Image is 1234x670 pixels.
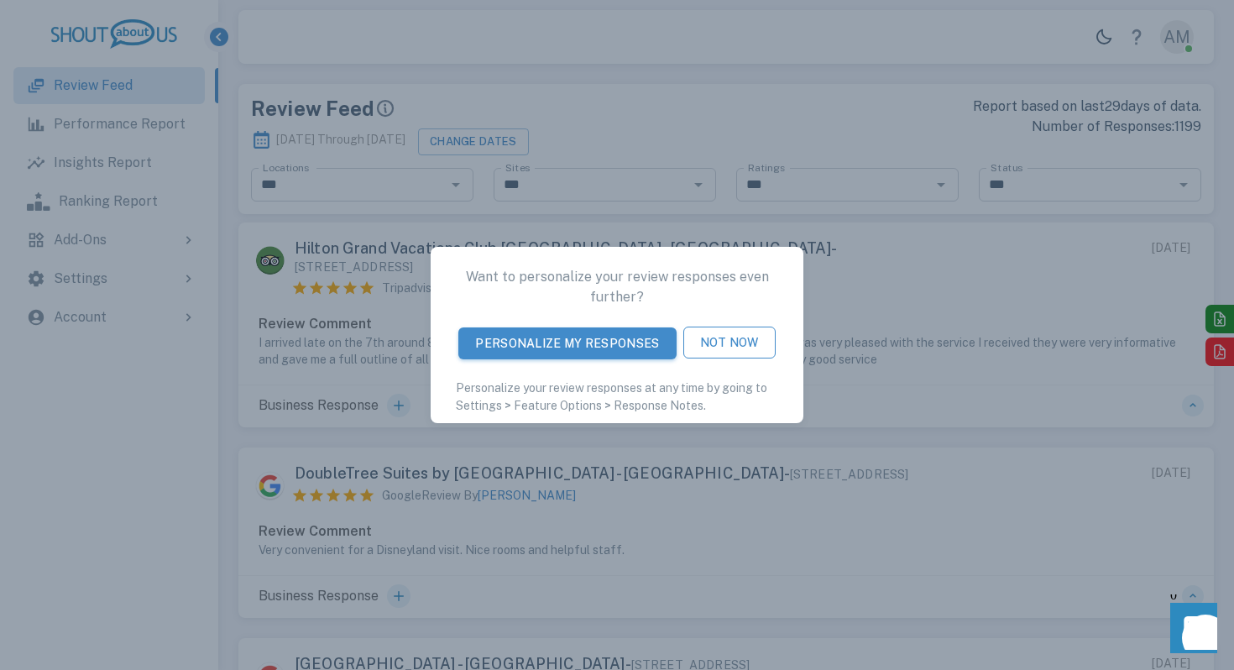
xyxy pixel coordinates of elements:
[1154,594,1226,667] iframe: Front Chat
[683,327,776,359] button: Not Now
[451,267,783,307] p: Want to personalize your review responses even further?
[431,379,803,423] p: Personalize your review responses at any time by going to Settings > Feature Options > Response N...
[458,327,676,359] button: Personalize My Responses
